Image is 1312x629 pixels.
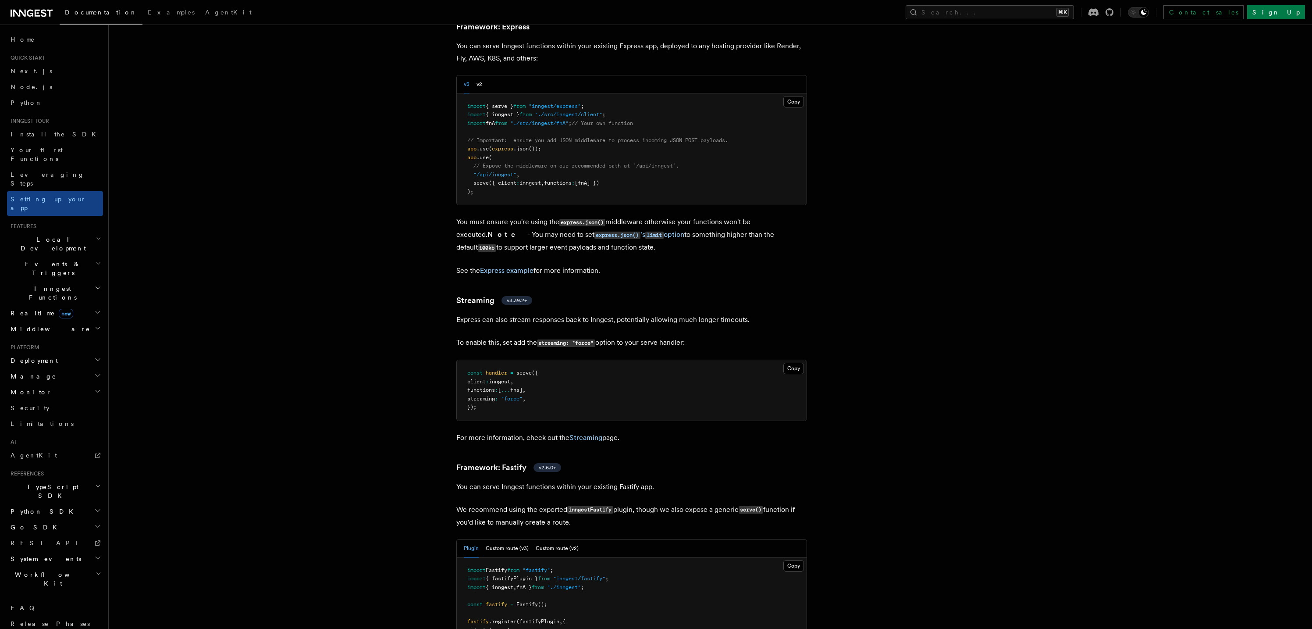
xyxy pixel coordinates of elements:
[7,482,95,500] span: TypeScript SDK
[7,570,96,588] span: Workflow Kit
[467,120,486,126] span: import
[539,464,556,471] span: v2.6.0+
[489,146,492,152] span: (
[456,336,807,349] p: To enable this, set add the option to your serve handler:
[492,146,513,152] span: express
[7,519,103,535] button: Go SDK
[559,219,605,226] code: express.json()
[523,396,526,402] span: ,
[464,75,469,93] button: v3
[783,560,804,572] button: Copy
[7,439,16,446] span: AI
[456,461,561,474] a: Framework: Fastifyv2.6.0+
[200,3,257,24] a: AgentKit
[456,504,807,529] p: We recommend using the exported plugin, though we also expose a generic function if you'd like to...
[575,180,599,186] span: [fnA] })
[7,384,103,400] button: Monitor
[486,584,513,590] span: { inngest
[7,95,103,111] a: Python
[467,146,476,152] span: app
[7,416,103,432] a: Limitations
[1163,5,1244,19] a: Contact sales
[7,507,78,516] span: Python SDK
[501,387,510,393] span: ...
[456,314,807,326] p: Express can also stream responses back to Inngest, potentially allowing much longer timeouts.
[467,137,728,143] span: // Important: ensure you add JSON middleware to process incoming JSON POST payloads.
[486,111,519,118] span: { inngest }
[523,567,550,573] span: "fastify"
[495,396,498,402] span: :
[605,575,608,582] span: ;
[467,387,495,393] span: functions
[486,575,538,582] span: { fastifyPlugin }
[467,154,476,161] span: app
[11,420,74,427] span: Limitations
[467,370,483,376] span: const
[473,180,489,186] span: serve
[538,601,547,608] span: ();
[529,146,541,152] span: ());
[529,103,581,109] span: "inngest/express"
[473,172,516,178] span: "/api/inngest"
[7,447,103,463] a: AgentKit
[536,540,579,558] button: Custom route (v2)
[7,504,103,519] button: Python SDK
[532,370,538,376] span: ({
[11,540,85,547] span: REST API
[7,372,57,381] span: Manage
[11,131,101,138] span: Install the SDK
[7,256,103,281] button: Events & Triggers
[456,216,807,254] p: You must ensure you're using the middleware otherwise your functions won't be executed. - You may...
[7,32,103,47] a: Home
[516,370,532,376] span: serve
[7,535,103,551] a: REST API
[467,396,495,402] span: streaming
[550,567,553,573] span: ;
[7,353,103,368] button: Deployment
[486,601,507,608] span: fastify
[7,223,36,230] span: Features
[476,154,489,161] span: .use
[456,40,807,64] p: You can serve Inngest functions within your existing Express app, deployed to any hosting provide...
[7,400,103,416] a: Security
[476,146,489,152] span: .use
[473,163,679,169] span: // Expose the middleware on our recommended path at `/api/inngest`.
[1247,5,1305,19] a: Sign Up
[486,120,495,126] span: fnA
[456,294,532,307] a: Streamingv3.39.2+
[495,387,498,393] span: :
[498,387,501,393] span: [
[7,600,103,616] a: FAQ
[739,506,763,514] code: serve()
[7,54,45,61] span: Quick start
[456,21,530,33] a: Framework: Express
[783,96,804,107] button: Copy
[7,551,103,567] button: System events
[489,618,516,625] span: .register
[467,575,486,582] span: import
[11,68,52,75] span: Next.js
[567,506,613,514] code: inngestFastify
[7,309,73,318] span: Realtime
[7,260,96,277] span: Events & Triggers
[541,180,544,186] span: ,
[467,601,483,608] span: const
[7,368,103,384] button: Manage
[516,172,519,178] span: ,
[562,618,565,625] span: {
[7,321,103,337] button: Middleware
[7,344,39,351] span: Platform
[489,154,492,161] span: (
[59,309,73,318] span: new
[544,180,572,186] span: functions
[532,584,544,590] span: from
[60,3,142,25] a: Documentation
[467,103,486,109] span: import
[7,281,103,305] button: Inngest Functions
[783,363,804,374] button: Copy
[7,142,103,167] a: Your first Functions
[510,120,569,126] span: "./src/inngest/fnA"
[65,9,137,16] span: Documentation
[513,146,529,152] span: .json
[569,120,572,126] span: ;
